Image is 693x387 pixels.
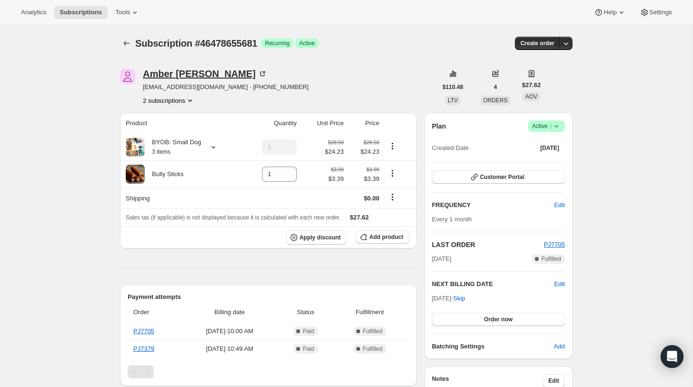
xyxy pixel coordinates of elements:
img: product img [126,138,145,157]
button: Apply discount [286,230,347,245]
span: Add product [369,233,403,241]
button: Analytics [15,6,52,19]
span: Fulfilled [542,255,561,263]
div: BYOB: Small Dog [145,138,201,157]
span: Active [532,121,561,131]
span: | [550,122,552,130]
span: Subscriptions [60,9,102,16]
span: $3.39 [328,174,344,184]
span: Settings [649,9,672,16]
span: Apply discount [300,234,341,241]
span: $27.62 [350,214,369,221]
button: Subscriptions [54,6,108,19]
h2: Payment attempts [128,292,409,302]
span: LTV [448,97,458,104]
span: Sales tax (if applicable) is not displayed because it is calculated with each new order. [126,214,341,221]
button: Skip [447,291,471,306]
img: product img [126,165,145,184]
small: $28.50 [328,139,344,145]
span: $3.39 [350,174,380,184]
span: Tools [115,9,130,16]
div: Amber [PERSON_NAME] [143,69,267,79]
span: Amber Lewis [120,69,135,84]
span: [EMAIL_ADDRESS][DOMAIN_NAME] · [PHONE_NUMBER] [143,82,309,92]
span: Paid [303,345,314,353]
span: 4 [494,83,497,91]
h6: Batching Settings [432,342,554,351]
button: Customer Portal [432,170,565,184]
button: $110.48 [437,80,469,94]
span: $24.23 [325,147,344,157]
span: Help [603,9,616,16]
h2: FREQUENCY [432,200,554,210]
button: Tools [110,6,145,19]
span: $24.23 [350,147,380,157]
span: Skip [453,294,465,303]
h2: LAST ORDER [432,240,544,249]
span: Edit [548,377,559,385]
h2: NEXT BILLING DATE [432,279,554,289]
span: Fulfillment [336,308,403,317]
span: Paid [303,327,314,335]
th: Quantity [241,113,300,134]
a: PJ7705 [544,241,565,248]
button: PJ7705 [544,240,565,249]
th: Price [347,113,382,134]
span: Status [281,308,330,317]
button: Product actions [143,96,195,105]
th: Shipping [120,188,241,208]
span: $27.62 [522,80,541,90]
span: ORDERS [483,97,507,104]
span: Edit [554,200,565,210]
th: Order [128,302,181,323]
span: [DATE] · 10:49 AM [184,344,275,354]
span: Analytics [21,9,46,16]
button: Product actions [385,168,400,179]
span: Create order [521,40,554,47]
button: Settings [634,6,678,19]
span: Subscription #46478655681 [135,38,257,49]
a: PJ7705 [133,327,154,335]
button: Create order [515,37,560,50]
button: Add [548,339,571,354]
span: [DATE] [540,144,559,152]
button: Edit [549,198,571,213]
small: $28.50 [363,139,379,145]
th: Unit Price [300,113,347,134]
span: [DATE] · 10:00 AM [184,327,275,336]
span: [DATE] · [432,295,465,302]
div: Bully Sticks [145,169,183,179]
span: $0.00 [364,195,380,202]
span: $110.48 [442,83,463,91]
span: Fulfilled [363,345,382,353]
button: [DATE] [534,141,565,155]
small: $3.99 [366,167,379,172]
button: Subscriptions [120,37,133,50]
span: Created Date [432,143,469,153]
button: Add product [356,230,409,244]
small: $3.99 [331,167,344,172]
button: Edit [554,279,565,289]
nav: Pagination [128,365,409,378]
button: Shipping actions [385,192,400,202]
span: Customer Portal [480,173,524,181]
small: 3 items [152,149,171,155]
span: Add [554,342,565,351]
span: AOV [525,93,537,100]
span: Fulfilled [363,327,382,335]
th: Product [120,113,241,134]
button: 4 [488,80,503,94]
span: Active [299,40,315,47]
h2: Plan [432,121,446,131]
span: Every 1 month [432,216,472,223]
span: Billing date [184,308,275,317]
button: Order now [432,313,565,326]
span: Recurring [265,40,290,47]
a: PJ7379 [133,345,154,352]
button: Help [588,6,632,19]
div: Open Intercom Messenger [661,345,683,368]
span: [DATE] [432,254,452,264]
span: Order now [484,316,512,323]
